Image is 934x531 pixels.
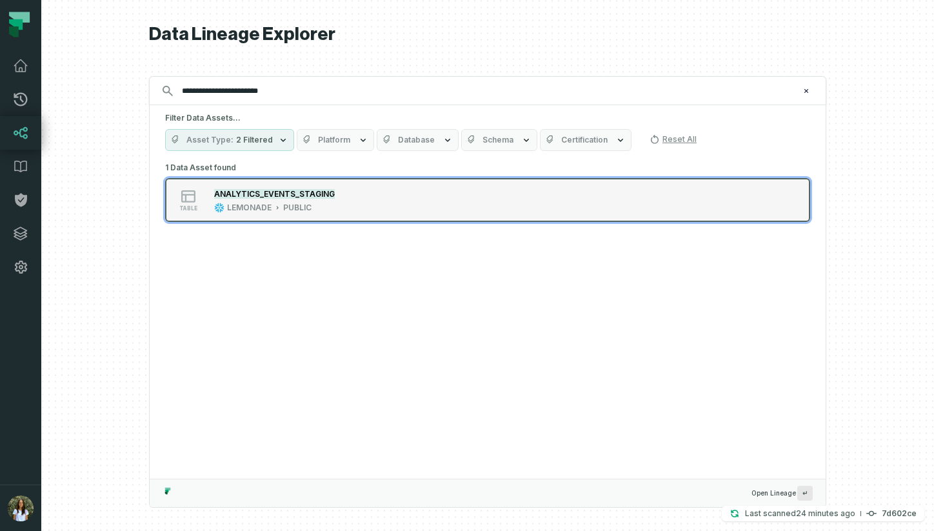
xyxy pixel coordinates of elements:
button: Certification [540,129,631,151]
button: tableLEMONADEPUBLIC [165,178,810,222]
relative-time: Sep 25, 2025, 4:09 PM GMT+3 [796,508,855,518]
span: Certification [561,135,608,145]
mark: ANALYTICS_EVENTS_STAGING [214,189,335,199]
span: Asset Type [186,135,234,145]
button: Last scanned[DATE] 4:09:05 PM7d602ce [722,506,924,521]
p: Last scanned [745,507,855,520]
div: Suggestions [150,159,826,479]
span: Platform [318,135,350,145]
div: LEMONADE [227,203,272,213]
button: Database [377,129,459,151]
h4: 7d602ce [882,510,917,517]
h1: Data Lineage Explorer [149,23,826,46]
button: Asset Type2 Filtered [165,129,294,151]
span: Database [398,135,435,145]
span: table [179,205,197,212]
button: Clear search query [800,85,813,97]
h5: Filter Data Assets... [165,113,810,123]
span: 2 Filtered [236,135,273,145]
span: Open Lineage [751,486,813,501]
span: Press ↵ to add a new Data Asset to the graph [797,486,813,501]
span: Schema [482,135,513,145]
div: 1 Data Asset found [165,159,810,239]
button: Platform [297,129,374,151]
button: Schema [461,129,537,151]
img: avatar of Noa Gordon [8,496,34,521]
button: Reset All [644,129,702,150]
div: PUBLIC [283,203,312,213]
